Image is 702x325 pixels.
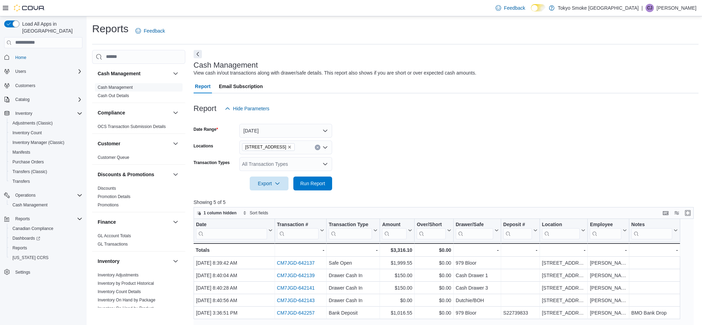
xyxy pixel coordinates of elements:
[195,79,211,93] span: Report
[92,22,128,36] h1: Reports
[12,81,82,90] span: Customers
[657,4,696,12] p: [PERSON_NAME]
[98,233,131,238] a: GL Account Totals
[92,184,185,212] div: Discounts & Promotions
[493,1,528,15] a: Feedback
[12,95,32,104] button: Catalog
[631,221,672,239] div: Notes
[196,259,273,267] div: [DATE] 8:39:42 AM
[287,145,292,149] button: Remove 979 Bloor St W from selection in this group
[12,67,29,76] button: Users
[558,4,639,12] p: Tokyo Smoke [GEOGRAPHIC_DATA]
[10,254,51,262] a: [US_STATE] CCRS
[456,284,499,292] div: Cash Drawer 3
[542,221,585,239] button: Location
[171,257,180,265] button: Inventory
[4,50,82,295] nav: Complex example
[10,244,82,252] span: Reports
[98,202,119,208] span: Promotions
[456,309,499,317] div: 979 Bloor
[382,284,412,292] div: $150.00
[456,221,493,228] div: Drawer/Safe
[417,246,451,254] div: $0.00
[631,221,672,228] div: Notes
[10,224,82,233] span: Canadian Compliance
[92,232,185,251] div: Finance
[7,177,85,186] button: Transfers
[98,93,129,98] a: Cash Out Details
[239,124,332,138] button: [DATE]
[12,268,33,276] a: Settings
[15,83,35,88] span: Customers
[194,143,213,149] label: Locations
[10,119,55,127] a: Adjustments (Classic)
[98,85,133,90] a: Cash Management
[98,297,155,303] span: Inventory On Hand by Package
[1,67,85,76] button: Users
[417,221,451,239] button: Over/Short
[684,209,692,217] button: Enter fullscreen
[98,306,153,311] a: Inventory On Hand by Product
[1,52,85,62] button: Home
[417,284,451,292] div: $0.00
[196,221,267,228] div: Date
[10,158,47,166] a: Purchase Orders
[15,216,30,222] span: Reports
[329,296,377,305] div: Drawer Cash In
[98,194,131,199] a: Promotion Details
[590,296,627,305] div: [PERSON_NAME]
[531,4,545,11] input: Dark Mode
[171,139,180,148] button: Customer
[329,221,372,239] div: Transaction Type
[196,309,273,317] div: [DATE] 3:36:51 PM
[329,221,372,228] div: Transaction Type
[542,246,585,254] div: -
[98,171,170,178] button: Discounts & Promotions
[7,224,85,233] button: Canadian Compliance
[531,11,531,12] span: Dark Mode
[417,309,451,317] div: $0.00
[98,241,128,247] span: GL Transactions
[98,219,116,225] h3: Finance
[133,24,168,38] a: Feedback
[277,221,319,239] div: Transaction # URL
[590,221,621,239] div: Employee
[1,190,85,200] button: Operations
[646,4,654,12] div: Cassidy Jones
[12,53,82,62] span: Home
[542,221,580,228] div: Location
[98,272,139,278] span: Inventory Adjustments
[590,284,627,292] div: [PERSON_NAME]
[15,193,36,198] span: Operations
[98,70,141,77] h3: Cash Management
[12,159,44,165] span: Purchase Orders
[456,221,493,239] div: Drawer/Safe
[503,246,537,254] div: -
[98,140,170,147] button: Customer
[15,270,30,275] span: Settings
[647,4,652,12] span: CJ
[7,243,85,253] button: Reports
[1,80,85,91] button: Customers
[10,234,82,242] span: Dashboards
[10,201,50,209] a: Cash Management
[12,67,82,76] span: Users
[98,289,141,294] a: Inventory Count Details
[7,128,85,138] button: Inventory Count
[417,221,445,239] div: Over/Short
[194,199,699,206] p: Showing 5 of 5
[12,179,30,184] span: Transfers
[196,296,273,305] div: [DATE] 8:40:56 AM
[10,168,82,176] span: Transfers (Classic)
[194,160,230,165] label: Transaction Types
[631,309,678,317] div: BMO Bank Drop
[254,177,284,190] span: Export
[661,209,670,217] button: Keyboard shortcuts
[456,221,499,239] button: Drawer/Safe
[456,271,499,280] div: Cash Drawer 1
[503,221,537,239] button: Deposit #
[194,69,477,77] div: View cash in/out transactions along with drawer/safe details. This report also shows if you are s...
[12,255,48,260] span: [US_STATE] CCRS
